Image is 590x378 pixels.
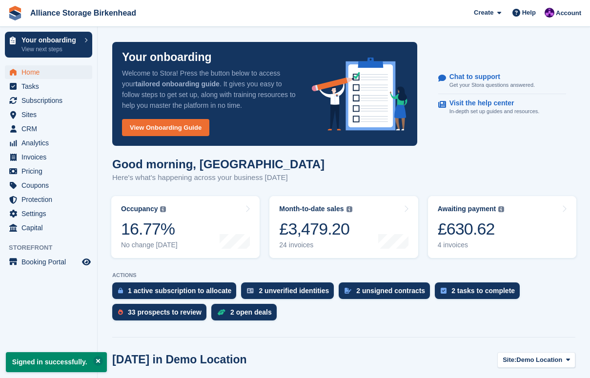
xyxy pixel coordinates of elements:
span: Invoices [21,150,80,164]
a: menu [5,150,92,164]
p: Your onboarding [122,52,212,63]
a: 1 active subscription to allocate [112,282,241,304]
p: In-depth set up guides and resources. [449,107,540,116]
a: menu [5,221,92,235]
img: prospect-51fa495bee0391a8d652442698ab0144808aea92771e9ea1ae160a38d050c398.svg [118,309,123,315]
img: active_subscription_to_allocate_icon-d502201f5373d7db506a760aba3b589e785aa758c864c3986d89f69b8ff3... [118,287,123,294]
span: Create [474,8,493,18]
div: 24 invoices [279,241,352,249]
span: Subscriptions [21,94,80,107]
img: stora-icon-8386f47178a22dfd0bd8f6a31ec36ba5ce8667c1dd55bd0f319d3a0aa187defe.svg [8,6,22,20]
p: View next steps [21,45,80,54]
div: £630.62 [438,219,505,239]
a: menu [5,207,92,220]
h2: [DATE] in Demo Location [112,353,247,366]
a: menu [5,136,92,150]
a: menu [5,179,92,192]
a: View Onboarding Guide [122,119,209,136]
a: menu [5,193,92,206]
a: menu [5,108,92,121]
img: verify_identity-adf6edd0f0f0b5bbfe63781bf79b02c33cf7c696d77639b501bdc392416b5a36.svg [247,288,254,294]
img: onboarding-info-6c161a55d2c0e0a8cae90662b2fe09162a5109e8cc188191df67fb4f79e88e88.svg [312,58,407,131]
span: Help [522,8,536,18]
a: 33 prospects to review [112,304,211,325]
span: Booking Portal [21,255,80,269]
span: Coupons [21,179,80,192]
p: Visit the help center [449,99,532,107]
span: Protection [21,193,80,206]
div: 2 unsigned contracts [356,287,425,295]
a: Month-to-date sales £3,479.20 24 invoices [269,196,418,258]
img: icon-info-grey-7440780725fd019a000dd9b08b2336e03edf1995a4989e88bcd33f0948082b44.svg [160,206,166,212]
strong: tailored onboarding guide [135,80,220,88]
a: menu [5,80,92,93]
div: Awaiting payment [438,205,496,213]
p: Welcome to Stora! Press the button below to access your . It gives you easy to follow steps to ge... [122,68,296,111]
button: Site: Demo Location [497,352,575,368]
a: Awaiting payment £630.62 4 invoices [428,196,576,258]
span: Demo Location [516,355,562,365]
a: 2 tasks to complete [435,282,525,304]
span: Account [556,8,581,18]
img: task-75834270c22a3079a89374b754ae025e5fb1db73e45f91037f5363f120a921f8.svg [441,288,447,294]
p: Chat to support [449,73,527,81]
a: Preview store [81,256,92,268]
a: Chat to support Get your Stora questions answered. [438,68,566,95]
span: Pricing [21,164,80,178]
a: 2 unverified identities [241,282,339,304]
img: deal-1b604bf984904fb50ccaf53a9ad4b4a5d6e5aea283cecdc64d6e3604feb123c2.svg [217,309,225,316]
a: Alliance Storage Birkenhead [26,5,140,21]
div: 2 unverified identities [259,287,329,295]
img: contract_signature_icon-13c848040528278c33f63329250d36e43548de30e8caae1d1a13099fd9432cc5.svg [345,288,351,294]
div: £3,479.20 [279,219,352,239]
a: Your onboarding View next steps [5,32,92,58]
a: 2 open deals [211,304,282,325]
p: Signed in successfully. [6,352,107,372]
span: CRM [21,122,80,136]
p: ACTIONS [112,272,575,279]
div: 16.77% [121,219,178,239]
span: Storefront [9,243,97,253]
a: menu [5,164,92,178]
h1: Good morning, [GEOGRAPHIC_DATA] [112,158,325,171]
div: 4 invoices [438,241,505,249]
div: No change [DATE] [121,241,178,249]
span: Tasks [21,80,80,93]
a: Occupancy 16.77% No change [DATE] [111,196,260,258]
img: icon-info-grey-7440780725fd019a000dd9b08b2336e03edf1995a4989e88bcd33f0948082b44.svg [498,206,504,212]
a: 2 unsigned contracts [339,282,435,304]
div: 33 prospects to review [128,308,202,316]
a: Visit the help center In-depth set up guides and resources. [438,94,566,120]
a: menu [5,122,92,136]
a: menu [5,94,92,107]
span: Home [21,65,80,79]
span: Sites [21,108,80,121]
a: menu [5,255,92,269]
p: Get your Stora questions answered. [449,81,535,89]
span: Settings [21,207,80,220]
img: icon-info-grey-7440780725fd019a000dd9b08b2336e03edf1995a4989e88bcd33f0948082b44.svg [346,206,352,212]
div: Occupancy [121,205,158,213]
span: Site: [503,355,516,365]
a: menu [5,65,92,79]
span: Capital [21,221,80,235]
div: 2 tasks to complete [451,287,515,295]
div: 2 open deals [230,308,272,316]
img: Romilly Norton [545,8,554,18]
p: Your onboarding [21,37,80,43]
p: Here's what's happening across your business [DATE] [112,172,325,183]
div: Month-to-date sales [279,205,344,213]
div: 1 active subscription to allocate [128,287,231,295]
span: Analytics [21,136,80,150]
